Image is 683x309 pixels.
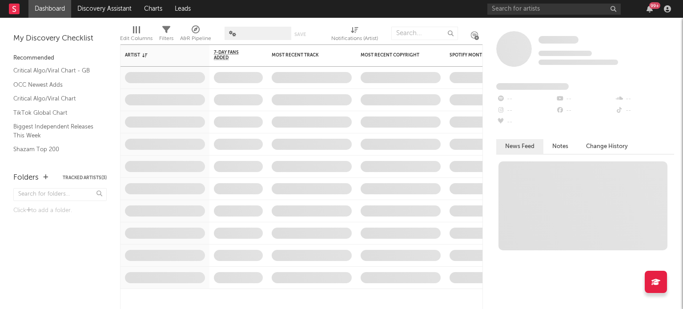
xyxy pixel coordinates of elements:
input: Search for folders... [13,188,107,201]
div: Edit Columns [120,33,153,44]
button: 99+ [647,5,653,12]
div: Folders [13,173,39,183]
div: My Discovery Checklist [13,33,107,44]
div: -- [496,105,555,116]
div: Click to add a folder. [13,205,107,216]
input: Search... [391,27,458,40]
div: Artist [125,52,192,58]
div: -- [615,105,674,116]
a: OCC Newest Adds [13,80,98,90]
button: Tracked Artists(3) [63,176,107,180]
a: Critical Algo/Viral Chart [13,94,98,104]
div: Spotify Monthly Listeners [450,52,516,58]
span: 0 fans last week [538,60,618,65]
div: Most Recent Copyright [361,52,427,58]
div: A&R Pipeline [180,22,211,48]
button: Notes [543,139,577,154]
span: 7-Day Fans Added [214,50,249,60]
div: Filters [159,33,173,44]
input: Search for artists [487,4,621,15]
button: News Feed [496,139,543,154]
div: Notifications (Artist) [331,33,378,44]
a: Biggest Independent Releases This Week [13,122,98,140]
a: Critical Algo/Viral Chart - GB [13,66,98,76]
div: 99 + [649,2,660,9]
div: Filters [159,22,173,48]
div: Edit Columns [120,22,153,48]
div: -- [615,93,674,105]
div: -- [496,116,555,128]
button: Save [294,32,306,37]
div: Most Recent Track [272,52,338,58]
div: -- [496,93,555,105]
div: -- [555,93,615,105]
span: Tracking Since: [DATE] [538,51,592,56]
div: Recommended [13,53,107,64]
button: Change History [577,139,637,154]
span: Fans Added by Platform [496,83,569,90]
a: Shazam Top 200 [13,144,98,154]
a: TikTok Global Chart [13,108,98,118]
div: A&R Pipeline [180,33,211,44]
div: -- [555,105,615,116]
a: Some Artist [538,36,579,44]
div: Notifications (Artist) [331,22,378,48]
